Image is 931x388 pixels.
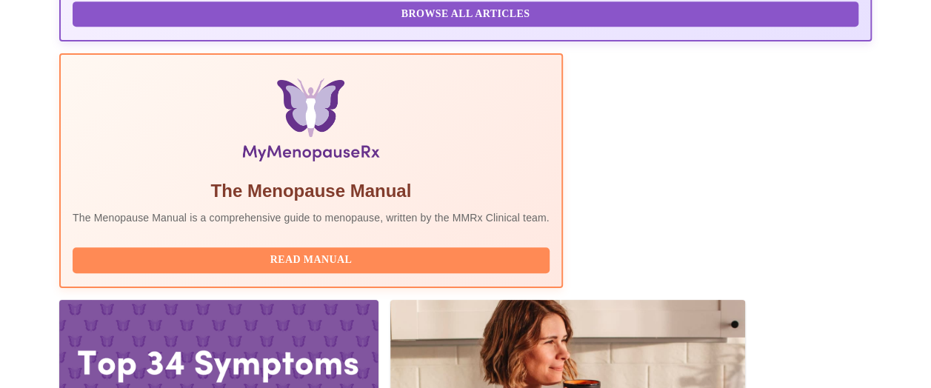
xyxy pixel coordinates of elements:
[73,1,858,27] button: Browse All Articles
[148,78,473,167] img: Menopause Manual
[73,7,862,19] a: Browse All Articles
[87,5,844,24] span: Browse All Articles
[73,179,550,203] h5: The Menopause Manual
[87,251,535,270] span: Read Manual
[73,210,550,225] p: The Menopause Manual is a comprehensive guide to menopause, written by the MMRx Clinical team.
[73,247,550,273] button: Read Manual
[73,252,553,265] a: Read Manual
